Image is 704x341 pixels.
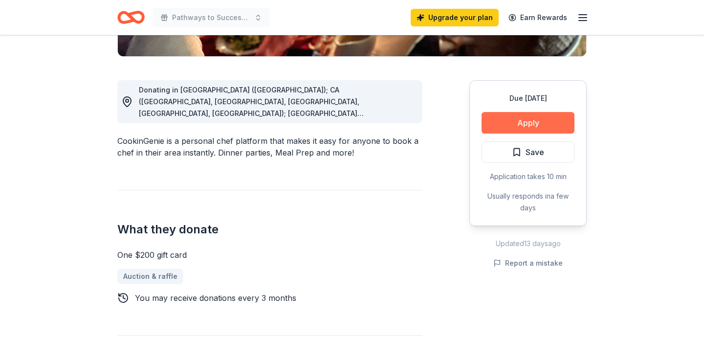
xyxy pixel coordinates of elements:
a: Home [117,6,145,29]
button: Save [482,141,574,163]
button: Pathways to Success: A Night of Inspiration Gala [153,8,270,27]
button: Apply [482,112,574,134]
button: Report a mistake [493,257,563,269]
div: CookinGenie is a personal chef platform that makes it easy for anyone to book a chef in their are... [117,135,422,159]
div: You may receive donations every 3 months [135,292,296,304]
span: Donating in [GEOGRAPHIC_DATA] ([GEOGRAPHIC_DATA]); CA ([GEOGRAPHIC_DATA], [GEOGRAPHIC_DATA], [GEO... [139,86,398,329]
div: Application takes 10 min [482,171,574,182]
h2: What they donate [117,222,422,237]
span: Save [526,146,544,159]
span: Pathways to Success: A Night of Inspiration Gala [172,12,250,23]
div: Due [DATE] [482,92,574,104]
a: Upgrade your plan [411,9,499,26]
a: Auction & raffle [117,269,183,284]
a: Earn Rewards [503,9,573,26]
div: Usually responds in a few days [482,190,574,214]
div: Updated 13 days ago [469,238,587,250]
div: One $200 gift card [117,249,422,261]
